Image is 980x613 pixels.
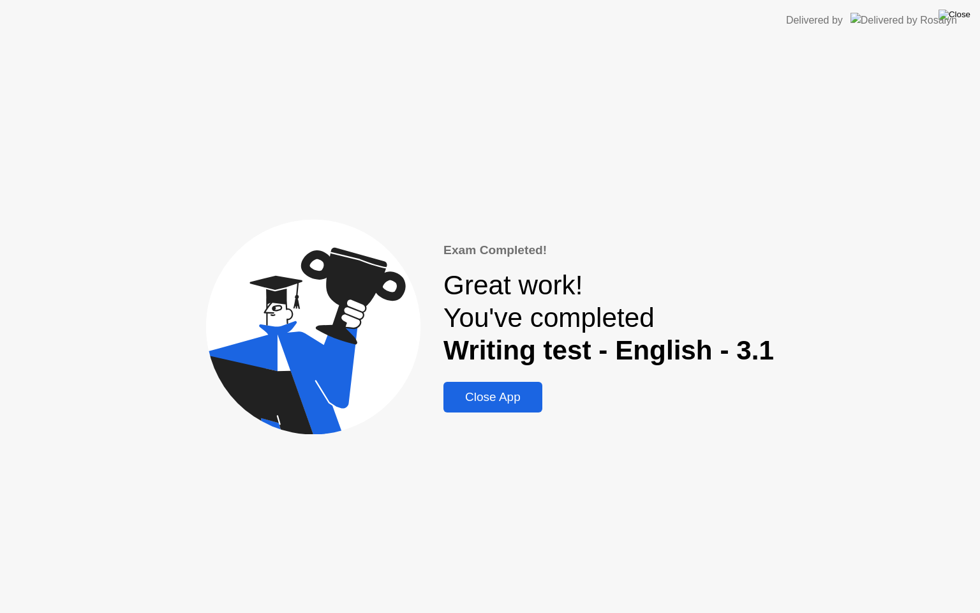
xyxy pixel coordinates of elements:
b: Writing test - English - 3.1 [443,335,774,365]
div: Exam Completed! [443,241,774,260]
div: Delivered by [786,13,843,28]
button: Close App [443,382,542,412]
img: Close [939,10,970,20]
div: Great work! You've completed [443,269,774,367]
img: Delivered by Rosalyn [850,13,957,27]
div: Close App [447,390,538,404]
